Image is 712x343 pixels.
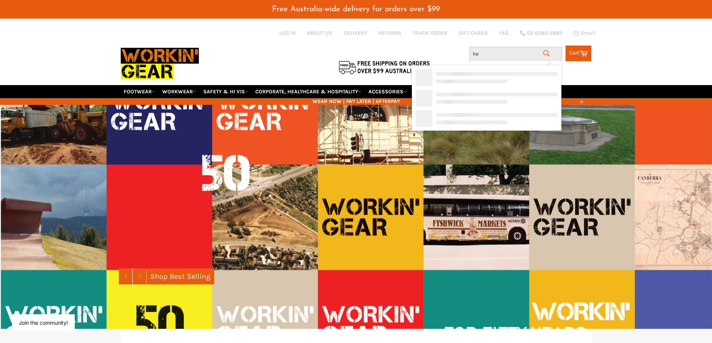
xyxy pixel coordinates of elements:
[307,29,332,37] a: ABOUT US
[413,29,447,37] a: TRACK ORDER
[19,319,68,326] button: Join the community!
[121,43,199,85] img: Workin Gear leaders in Workwear, Safety Boots, PPE, Uniforms. Australia's No.1 in Workwear
[459,29,488,37] a: GIFT CARDS
[159,85,199,98] a: WORKWEAR
[147,268,214,284] a: Shop Best Selling
[337,59,431,75] img: Flat $9.95 shipping Australia wide
[252,85,364,98] a: CORPORATE, HEALTHCARE & HOSPITALITY
[565,46,591,61] a: Cart
[279,30,296,36] a: Log in
[411,85,462,98] a: RE-WORKIN' GEAR
[527,31,562,36] span: 02 6280 5885
[469,47,562,61] input: Search
[121,85,158,98] a: FOOTWEAR
[343,29,367,37] a: DELIVERY
[573,30,595,36] a: Email
[378,29,401,37] a: RETURNS
[520,31,562,36] a: 02 6280 5885
[581,31,595,36] span: Email
[200,85,251,98] a: SAFETY & HI VIS
[272,5,440,13] span: Free Australia-wide delivery for orders over $99
[366,85,410,98] a: ACCESSORIES
[121,98,592,105] span: WEAR NOW | PAY LATER | AFTERPAY
[499,29,509,37] a: FAQ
